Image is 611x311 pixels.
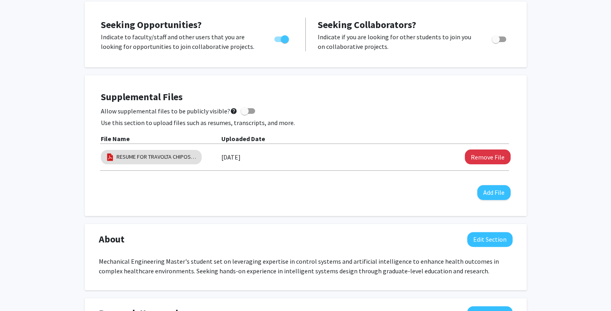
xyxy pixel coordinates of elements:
[101,106,237,116] span: Allow supplemental files to be publicly visible?
[221,150,241,164] label: [DATE]
[271,32,293,44] div: Toggle
[221,135,265,143] b: Uploaded Date
[101,118,511,127] p: Use this section to upload files such as resumes, transcripts, and more.
[477,185,511,200] button: Add File
[99,256,513,276] p: Mechanical Engineering Master's student set on leveraging expertise in control systems and artifi...
[101,32,259,51] p: Indicate to faculty/staff and other users that you are looking for opportunities to join collabor...
[101,18,202,31] span: Seeking Opportunities?
[318,32,476,51] p: Indicate if you are looking for other students to join you on collaborative projects.
[465,149,511,164] button: Remove RESUME FOR TRAVOLTA CHIPOSI-MUDIWA_MSE MECHANICAL ENG File
[488,32,511,44] div: Toggle
[230,106,237,116] mat-icon: help
[467,232,513,247] button: Edit About
[101,135,130,143] b: File Name
[99,232,125,246] span: About
[6,275,34,305] iframe: Chat
[106,153,114,162] img: pdf_icon.png
[318,18,416,31] span: Seeking Collaborators?
[101,91,511,103] h4: Supplemental Files
[116,153,197,161] a: RESUME FOR TRAVOLTA CHIPOSI-MUDIWA_MSE MECHANICAL ENG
